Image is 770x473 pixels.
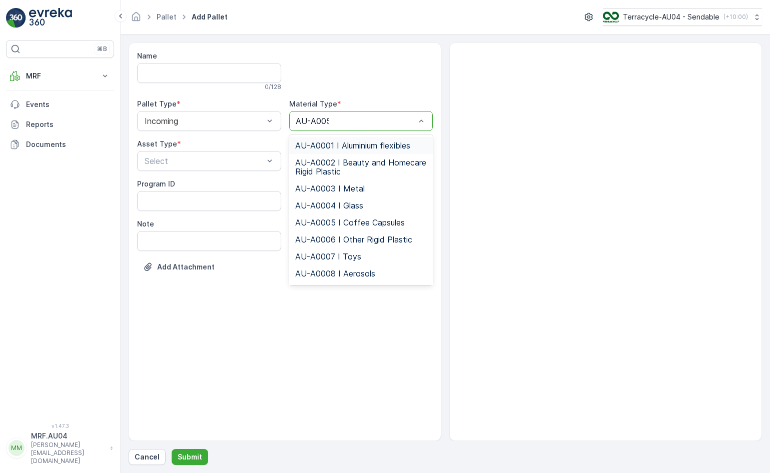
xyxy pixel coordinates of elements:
a: Reports [6,114,114,134]
button: Upload File [137,259,221,275]
p: Add Attachment [157,262,215,272]
p: Events [26,99,110,109]
p: Reports [26,119,110,129]
span: Add Pallet [190,12,230,22]
label: Note [137,219,154,228]
label: Asset Type [137,139,177,148]
label: Pallet Type [137,99,177,108]
label: Program ID [137,179,175,188]
span: AU-A0008 I Aerosols [295,269,375,278]
button: Terracycle-AU04 - Sendable(+10:00) [603,8,762,26]
button: Cancel [129,449,166,465]
p: Submit [178,452,202,462]
span: AU-A0007 I Toys [295,252,361,261]
img: logo_light-DOdMpM7g.png [29,8,72,28]
span: AU-A0001 I Aluminium flexibles [295,141,410,150]
span: AU-A0006 I Other Rigid Plastic [295,235,412,244]
img: logo [6,8,26,28]
p: MRF [26,71,94,81]
p: Cancel [135,452,160,462]
p: MRF.AU04 [31,431,105,441]
a: Pallet [157,12,177,21]
span: AU-A0004 I Glass [295,201,363,210]
p: [PERSON_NAME][EMAIL_ADDRESS][DOMAIN_NAME] [31,441,105,465]
div: MM [9,440,25,456]
span: AU-A0003 I Metal [295,184,365,193]
label: Name [137,51,157,60]
a: Homepage [131,15,142,23]
a: Events [6,94,114,114]
p: ⌘B [97,45,107,53]
a: Documents [6,134,114,154]
p: 0 / 128 [265,83,281,91]
label: Material Type [289,99,337,108]
img: terracycle_logo.png [603,11,619,22]
span: v 1.47.3 [6,423,114,429]
p: Select [145,155,264,167]
span: AU-A0005 I Coffee Capsules [295,218,405,227]
button: MRF [6,66,114,86]
button: MMMRF.AU04[PERSON_NAME][EMAIL_ADDRESS][DOMAIN_NAME] [6,431,114,465]
button: Submit [172,449,208,465]
p: Documents [26,139,110,149]
p: Terracycle-AU04 - Sendable [623,12,719,22]
span: AU-A0002 I Beauty and Homecare Rigid Plastic [295,158,427,176]
p: ( +10:00 ) [723,13,748,21]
